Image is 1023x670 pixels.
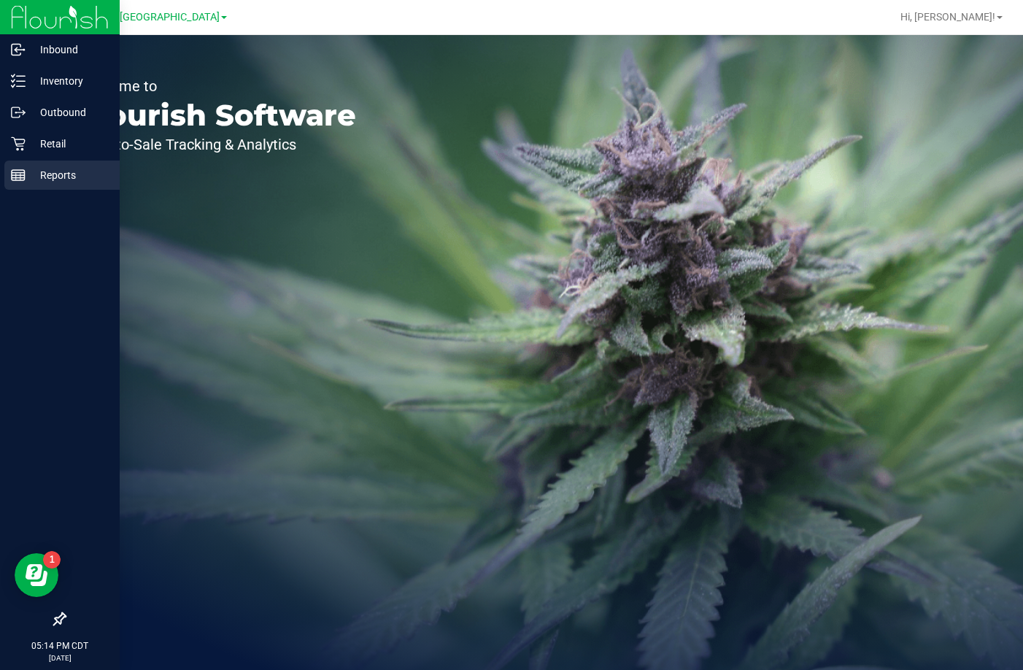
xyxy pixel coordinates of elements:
p: Welcome to [79,79,356,93]
inline-svg: Retail [11,136,26,151]
p: Reports [26,166,113,184]
p: Flourish Software [79,101,356,130]
p: Inbound [26,41,113,58]
p: Retail [26,135,113,153]
p: Inventory [26,72,113,90]
inline-svg: Inbound [11,42,26,57]
span: Hi, [PERSON_NAME]! [900,11,995,23]
p: 05:14 PM CDT [7,639,113,652]
inline-svg: Outbound [11,105,26,120]
p: [DATE] [7,652,113,663]
iframe: Resource center [15,553,58,597]
span: TX Austin [GEOGRAPHIC_DATA] [71,11,220,23]
inline-svg: Reports [11,168,26,182]
inline-svg: Inventory [11,74,26,88]
iframe: Resource center unread badge [43,551,61,569]
p: Outbound [26,104,113,121]
p: Seed-to-Sale Tracking & Analytics [79,137,356,152]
